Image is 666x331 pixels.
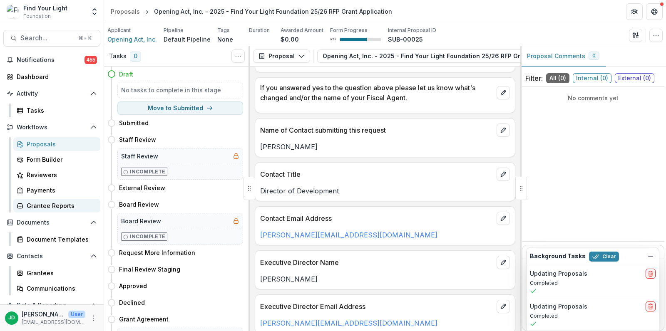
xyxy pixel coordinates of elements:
button: Search... [3,30,100,47]
p: User [68,311,85,318]
button: edit [497,86,510,99]
button: Move to Submitted [117,101,243,115]
p: Duration [249,27,270,34]
p: Executive Director Name [260,257,493,267]
span: External ( 0 ) [615,73,654,83]
span: Search... [20,34,73,42]
p: Tags [217,27,230,34]
button: Dismiss [646,251,656,261]
button: Toggle View Cancelled Tasks [231,49,245,63]
div: Jeffrey Dollinger [8,315,15,321]
p: Executive Director Email Address [260,301,493,311]
h4: External Review [119,183,165,192]
button: Open Activity [3,87,100,100]
div: Tasks [27,106,94,115]
h5: No tasks to complete in this stage [121,86,239,94]
button: Notifications455 [3,53,100,67]
button: delete [646,301,656,311]
p: None [217,35,233,44]
button: edit [497,256,510,269]
p: Contact Title [260,169,493,179]
div: Reviewers [27,170,94,179]
a: Grantee Reports [13,199,100,212]
img: Find Your Light [7,5,20,18]
a: Opening Act, Inc. [107,35,157,44]
p: 65 % [330,37,336,42]
p: Completed [530,312,656,320]
p: Default Pipeline [164,35,211,44]
h2: Updating Proposals [530,270,587,277]
p: Awarded Amount [281,27,323,34]
p: [PERSON_NAME] [260,142,510,152]
button: Open Data & Reporting [3,299,100,312]
span: 0 [592,53,596,59]
nav: breadcrumb [107,5,395,17]
a: Document Templates [13,232,100,246]
p: [PERSON_NAME] [22,310,65,319]
p: Form Progress [330,27,368,34]
h4: Request More Information [119,248,195,257]
div: Communications [27,284,94,293]
h5: Board Review [121,217,161,225]
p: Filter: [525,73,543,83]
a: [PERSON_NAME][EMAIL_ADDRESS][DOMAIN_NAME] [260,231,437,239]
button: edit [497,124,510,137]
div: Proposals [27,140,94,148]
h3: Tasks [109,53,127,60]
span: 0 [130,52,141,62]
p: Name of Contact submitting this request [260,125,493,135]
h5: Staff Review [121,152,158,161]
button: Get Help [646,3,663,20]
h4: Declined [119,298,145,307]
button: edit [497,168,510,181]
div: ⌘ + K [77,34,93,43]
h4: Staff Review [119,135,156,144]
button: Opening Act, Inc. - 2025 - Find Your Light Foundation 25/26 RFP Grant Application [317,49,590,63]
a: Communications [13,282,100,295]
button: Open entity switcher [89,3,100,20]
button: Open Contacts [3,249,100,263]
a: [PERSON_NAME][EMAIL_ADDRESS][DOMAIN_NAME] [260,319,437,327]
p: If you answered yes to the question above please let us know what's changed and/or the name of yo... [260,83,493,103]
a: Dashboard [3,70,100,84]
h4: Submitted [119,119,149,127]
a: Proposals [13,137,100,151]
p: SUB-00025 [388,35,423,44]
h4: Draft [119,70,133,79]
a: Grantees [13,266,100,280]
span: Workflows [17,124,87,131]
a: Payments [13,183,100,197]
div: Opening Act, Inc. - 2025 - Find Your Light Foundation 25/26 RFP Grant Application [154,7,392,16]
p: $0.00 [281,35,299,44]
p: Pipeline [164,27,184,34]
a: Reviewers [13,168,100,182]
button: Proposal [253,49,310,63]
button: Proposal Comments [520,46,606,67]
h2: Updating Proposals [530,303,587,310]
button: Clear [589,252,619,262]
span: All ( 0 ) [546,73,569,83]
p: No comments yet [525,94,661,102]
button: More [89,313,99,323]
p: Applicant [107,27,131,34]
a: Tasks [13,104,100,117]
p: Internal Proposal ID [388,27,436,34]
button: Open Documents [3,216,100,229]
button: delete [646,269,656,279]
span: Foundation [23,12,51,20]
div: Payments [27,186,94,195]
span: Notifications [17,57,84,64]
h2: Background Tasks [530,253,586,260]
div: Form Builder [27,155,94,164]
div: Document Templates [27,235,94,244]
button: Partners [626,3,643,20]
div: Grantees [27,269,94,277]
h4: Final Review Staging [119,265,180,274]
div: Find Your Light [23,4,67,12]
span: Internal ( 0 ) [573,73,611,83]
div: Proposals [111,7,140,16]
a: Form Builder [13,153,100,166]
div: Dashboard [17,72,94,81]
h4: Board Review [119,200,159,209]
